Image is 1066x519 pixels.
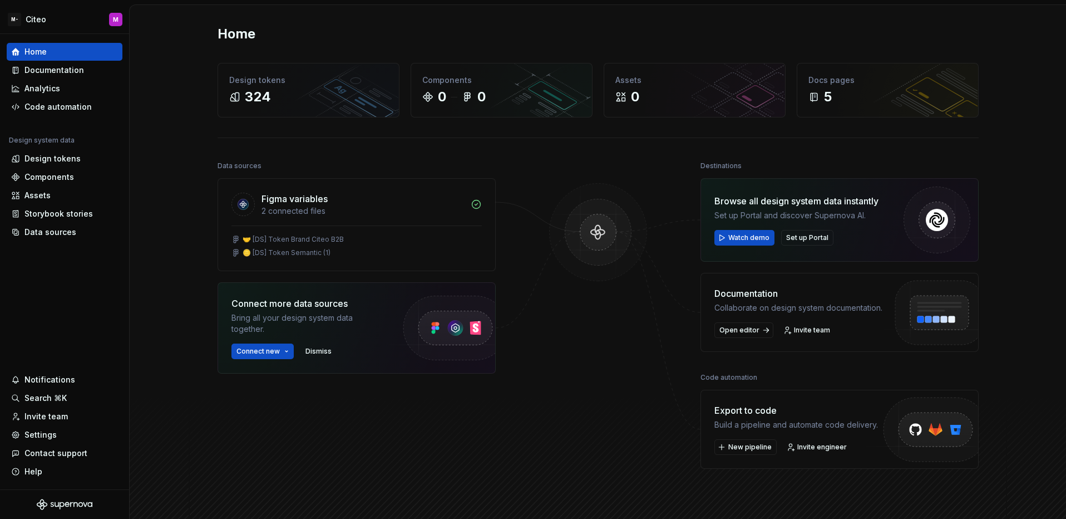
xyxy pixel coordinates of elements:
[24,172,74,183] div: Components
[24,65,84,76] div: Documentation
[24,448,87,459] div: Contact support
[7,426,122,444] a: Settings
[218,25,255,43] h2: Home
[794,326,830,335] span: Invite team
[243,248,330,257] div: 🪙 [DS] Token Semantic (1)
[24,101,92,112] div: Code automation
[261,205,464,217] div: 2 connected files
[7,444,122,462] button: Contact support
[714,419,878,430] div: Build a pipeline and automate code delivery.
[24,393,67,404] div: Search ⌘K
[236,347,280,356] span: Connect new
[714,322,773,338] a: Open editor
[8,13,21,26] div: M-
[797,63,979,117] a: Docs pages5
[7,408,122,425] a: Invite team
[24,208,93,219] div: Storybook stories
[477,88,486,106] div: 0
[786,233,828,242] span: Set up Portal
[7,43,122,61] a: Home
[231,297,382,310] div: Connect more data sources
[24,227,76,238] div: Data sources
[7,463,122,481] button: Help
[7,187,122,204] a: Assets
[728,443,772,452] span: New pipeline
[781,230,833,246] button: Set up Portal
[37,499,92,510] svg: Supernova Logo
[631,88,639,106] div: 0
[604,63,786,117] a: Assets0
[700,370,757,385] div: Code automation
[7,150,122,168] a: Design tokens
[438,88,446,106] div: 0
[7,371,122,389] button: Notifications
[808,75,967,86] div: Docs pages
[7,61,122,79] a: Documentation
[24,411,68,422] div: Invite team
[615,75,774,86] div: Assets
[7,168,122,186] a: Components
[714,404,878,417] div: Export to code
[700,158,742,174] div: Destinations
[24,46,47,57] div: Home
[719,326,759,335] span: Open editor
[113,15,119,24] div: M
[714,194,879,208] div: Browse all design system data instantly
[780,322,835,338] a: Invite team
[728,233,769,242] span: Watch demo
[24,374,75,385] div: Notifications
[24,190,51,201] div: Assets
[231,312,382,335] div: Bring all your design system data together.
[24,466,42,477] div: Help
[305,347,332,356] span: Dismiss
[300,344,337,359] button: Dismiss
[229,75,388,86] div: Design tokens
[24,429,57,440] div: Settings
[231,344,294,359] button: Connect new
[7,80,122,97] a: Analytics
[422,75,581,86] div: Components
[824,88,832,106] div: 5
[24,153,81,164] div: Design tokens
[797,443,847,452] span: Invite engineer
[9,136,75,145] div: Design system data
[245,88,271,106] div: 324
[714,230,774,246] button: Watch demo
[218,178,496,271] a: Figma variables2 connected files🤝 [DS] Token Brand Citeo B2B🪙 [DS] Token Semantic (1)
[7,389,122,407] button: Search ⌘K
[411,63,593,117] a: Components00
[783,439,852,455] a: Invite engineer
[2,7,127,31] button: M-CiteoM
[26,14,46,25] div: Citeo
[7,205,122,223] a: Storybook stories
[261,192,328,205] div: Figma variables
[714,439,777,455] button: New pipeline
[218,63,399,117] a: Design tokens324
[714,302,882,314] div: Collaborate on design system documentation.
[7,98,122,116] a: Code automation
[714,287,882,300] div: Documentation
[218,158,261,174] div: Data sources
[243,235,344,244] div: 🤝 [DS] Token Brand Citeo B2B
[7,223,122,241] a: Data sources
[24,83,60,94] div: Analytics
[714,210,879,221] div: Set up Portal and discover Supernova AI.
